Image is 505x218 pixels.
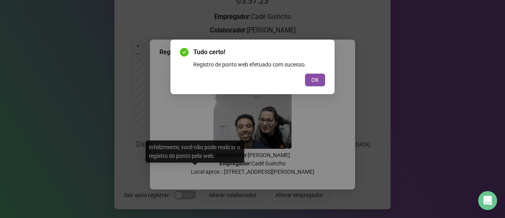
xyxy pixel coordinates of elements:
[180,48,189,57] span: check-circle
[305,74,325,86] button: OK
[311,76,319,84] span: OK
[193,47,325,57] span: Tudo certo!
[478,191,497,210] div: Open Intercom Messenger
[193,60,325,69] div: Registro de ponto web efetuado com sucesso.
